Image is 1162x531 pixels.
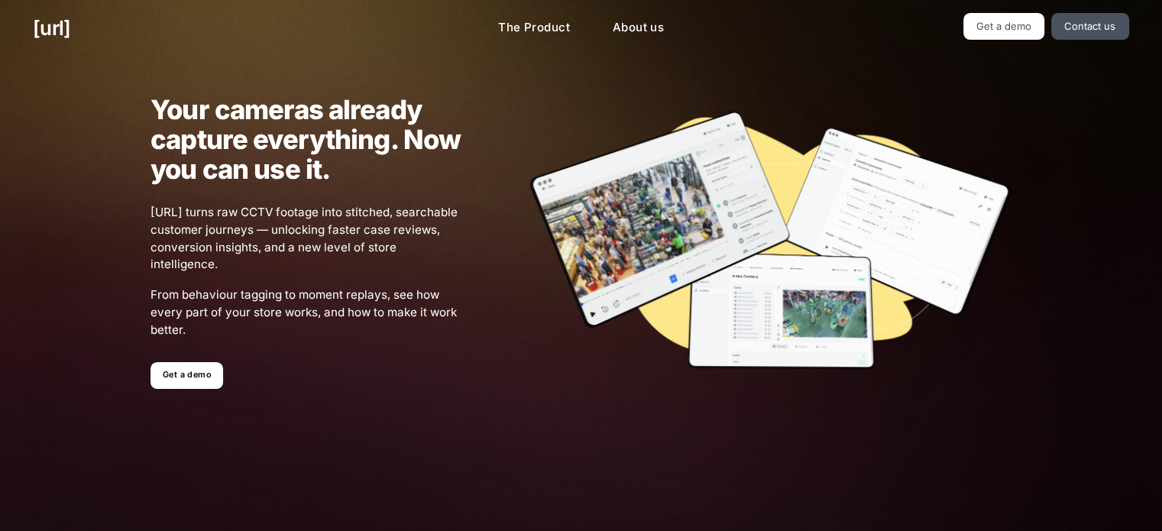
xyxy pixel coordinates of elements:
[151,287,461,338] span: From behaviour tagging to moment replays, see how every part of your store works, and how to make...
[33,13,70,43] a: [URL]
[1051,13,1129,40] a: Contact us
[151,204,461,274] span: [URL] turns raw CCTV footage into stitched, searchable customer journeys — unlocking faster case ...
[486,13,582,43] a: The Product
[151,95,461,184] h1: Your cameras already capture everything. Now you can use it.
[151,362,223,389] a: Get a demo
[963,13,1045,40] a: Get a demo
[600,13,676,43] a: About us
